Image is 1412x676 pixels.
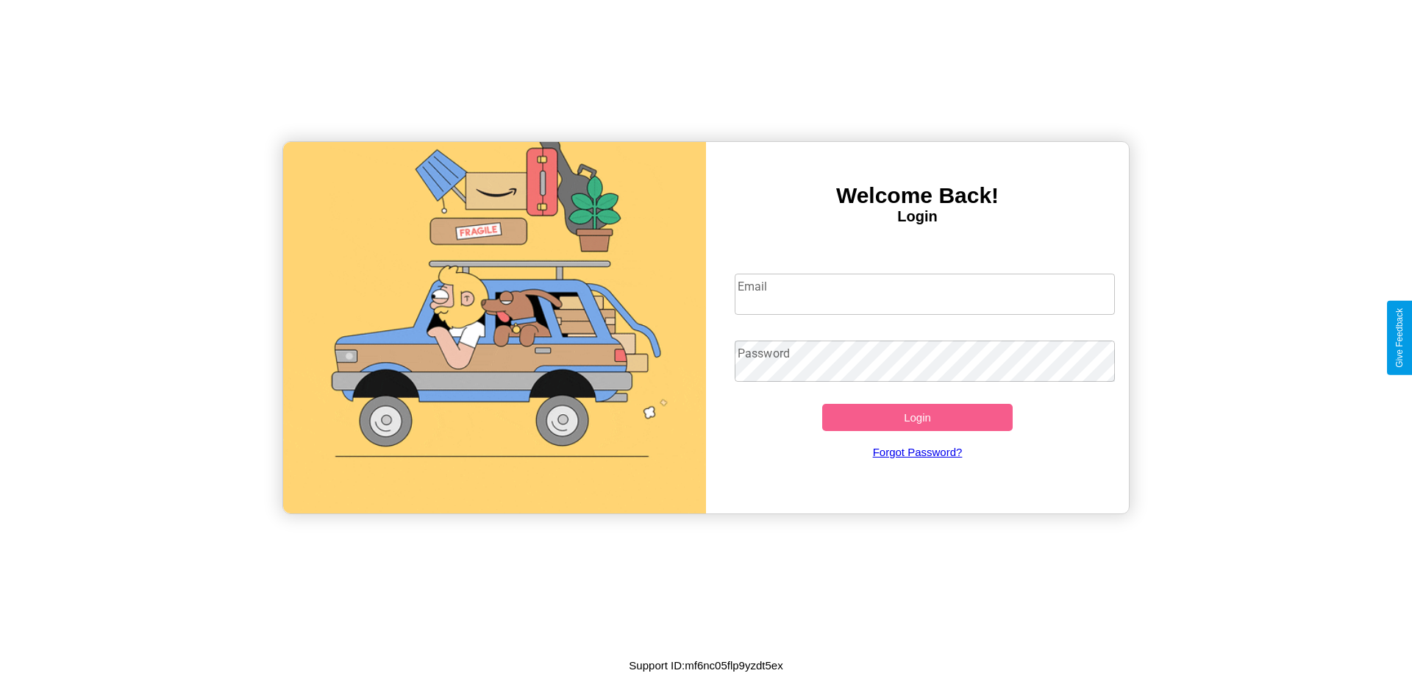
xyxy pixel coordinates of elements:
[706,183,1129,208] h3: Welcome Back!
[1394,308,1405,368] div: Give Feedback
[706,208,1129,225] h4: Login
[822,404,1013,431] button: Login
[283,142,706,513] img: gif
[727,431,1108,473] a: Forgot Password?
[629,655,782,675] p: Support ID: mf6nc05flp9yzdt5ex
